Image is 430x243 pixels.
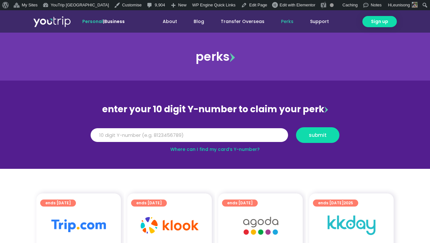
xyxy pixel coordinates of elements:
span: Edit with Elementor [280,3,315,7]
a: Business [104,18,125,25]
a: Sign up [362,16,397,27]
a: Support [302,16,337,27]
span: submit [309,133,327,137]
nav: Menu [142,16,337,27]
a: ends [DATE]2025 [313,200,358,207]
span: Personal [82,18,103,25]
span: ends [DATE] [45,200,71,207]
a: ends [DATE] [40,200,76,207]
span: eunisong [393,3,410,7]
span: Sign up [371,18,388,25]
a: About [154,16,185,27]
a: Perks [273,16,302,27]
span: 2025 [344,200,353,206]
a: Blog [185,16,212,27]
div: enter your 10 digit Y-number to claim your perk [87,101,343,118]
span: ends [DATE] [136,200,162,207]
span: ends [DATE] [318,200,353,207]
a: Where can I find my card’s Y-number? [170,146,260,153]
a: ends [DATE] [222,200,258,207]
a: ends [DATE] [131,200,167,207]
button: submit [296,127,339,143]
input: 10 digit Y-number (e.g. 8123456789) [91,128,288,142]
form: Y Number [91,127,339,148]
span: | [82,18,125,25]
span: ends [DATE] [227,200,253,207]
a: Transfer Overseas [212,16,273,27]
